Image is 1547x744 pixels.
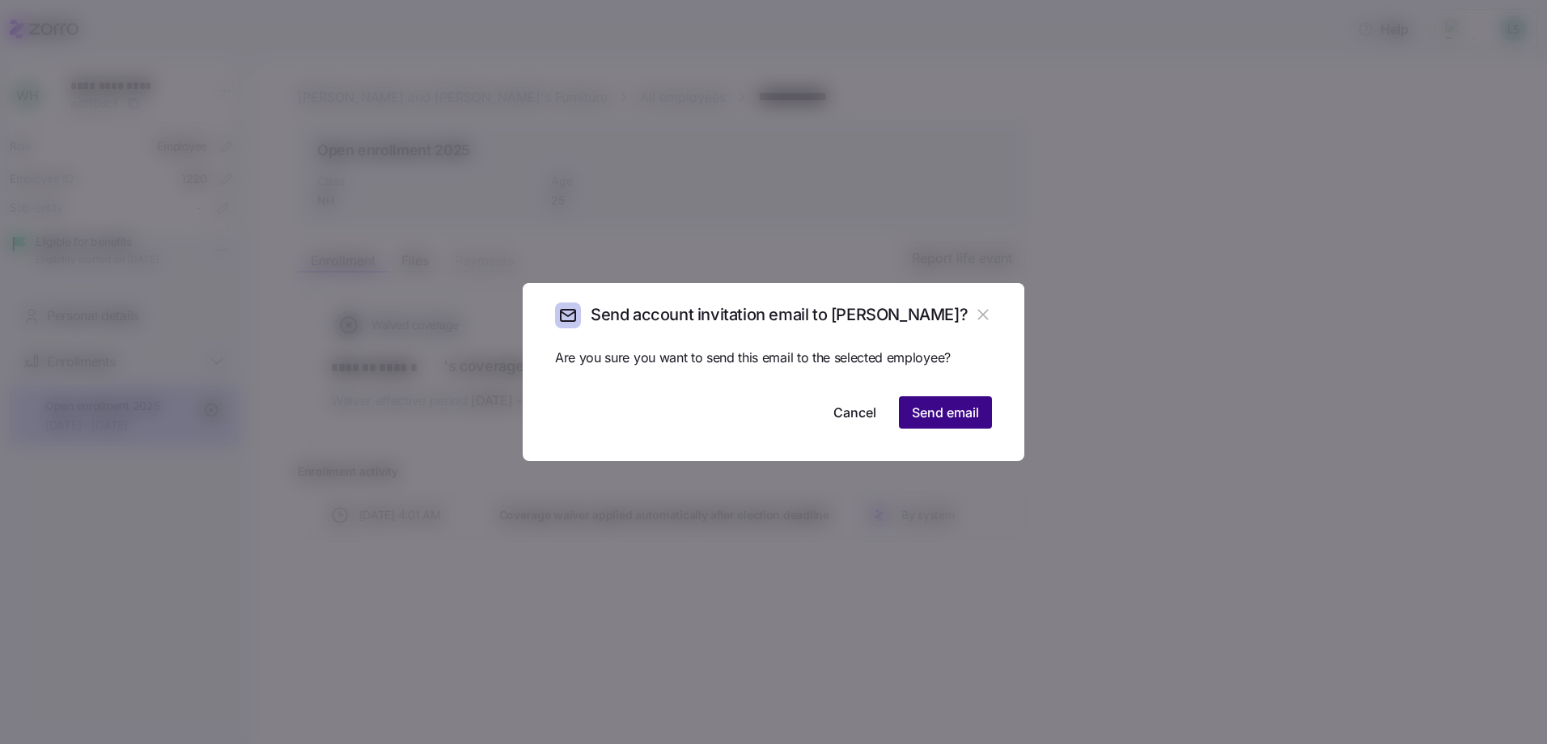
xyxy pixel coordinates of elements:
span: Send email [912,403,979,422]
button: Cancel [820,396,889,429]
button: Send email [899,396,992,429]
span: Are you sure you want to send this email to the selected employee? [555,348,992,368]
span: Cancel [833,403,876,422]
h2: Send account invitation email to [PERSON_NAME]? [591,304,968,326]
